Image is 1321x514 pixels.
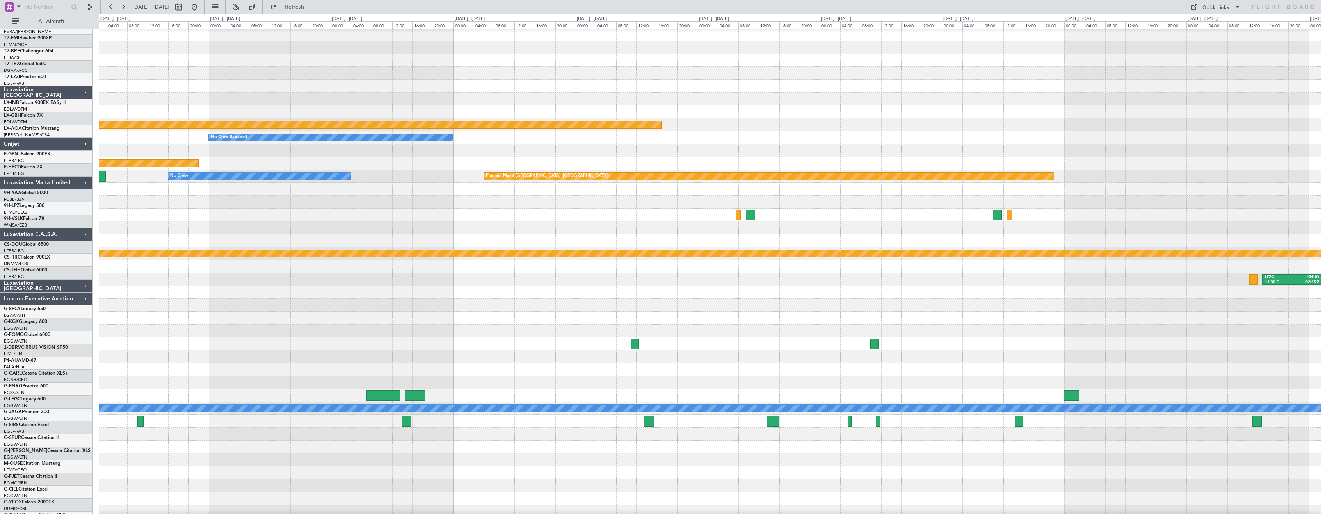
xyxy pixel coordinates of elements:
a: G-FJETCessna Citation II [4,474,57,479]
div: 00:00 [453,21,474,29]
span: G-SPUR [4,435,21,440]
span: G-GARE [4,371,22,376]
a: P4-AUAMD-87 [4,358,36,363]
div: 12:00 [759,21,779,29]
span: All Aircraft [20,19,82,24]
div: 00:00 [698,21,718,29]
div: 12:00 [881,21,901,29]
a: LFPB/LBG [4,158,24,164]
span: CS-RRC [4,255,21,260]
div: No Crew [170,170,188,182]
a: G-[PERSON_NAME]Cessna Citation XLS [4,448,91,453]
div: 12:00 [392,21,412,29]
a: EGGW/LTN [4,454,27,460]
div: 04:00 [962,21,983,29]
div: 12:00 [270,21,290,29]
a: LFPB/LBG [4,274,24,280]
div: 04:00 [840,21,861,29]
div: [DATE] - [DATE] [943,16,973,22]
a: EGGW/LTN [4,441,27,447]
div: 16:00 [290,21,311,29]
div: 08:00 [372,21,392,29]
span: Refresh [278,4,311,10]
span: 9H-YAA [4,191,21,195]
div: 08:00 [616,21,636,29]
div: [DATE] - [DATE] [1065,16,1095,22]
span: F-HECD [4,165,21,170]
a: EVRA/[PERSON_NAME] [4,29,52,35]
a: F-HECDFalcon 7X [4,165,43,170]
span: G-YFOX [4,500,22,505]
a: LIML/LIN [4,351,22,357]
div: 20:00 [677,21,698,29]
div: 08:00 [1227,21,1248,29]
div: 16:00 [901,21,922,29]
a: LX-AOACitation Mustang [4,126,60,131]
span: 9H-VSLK [4,216,23,221]
div: 12:00 [514,21,535,29]
span: G-JAGA [4,410,22,414]
div: 12:00 [1003,21,1024,29]
div: 00:00 [331,21,351,29]
div: 08:00 [738,21,759,29]
div: 20:00 [1166,21,1186,29]
span: LX-GBH [4,113,21,118]
a: G-LEGCLegacy 600 [4,397,46,402]
a: EGNR/CEG [4,377,27,383]
a: LTBA/ISL [4,55,21,61]
div: No Crew Sabadell [211,132,247,143]
span: T7-BRE [4,49,20,54]
a: EGGW/LTN [4,493,27,499]
div: 16:00 [1268,21,1288,29]
a: EGLF/FAB [4,80,24,86]
span: M-OUSE [4,461,23,466]
div: 04:00 [229,21,249,29]
div: [DATE] - [DATE] [455,16,485,22]
span: 9H-LPZ [4,203,20,208]
div: 00:00 [820,21,840,29]
span: LX-AOA [4,126,22,131]
div: LEZG [1265,275,1292,280]
a: WMSA/SZB [4,222,27,228]
span: T7-TRX [4,62,20,66]
div: [DATE] - [DATE] [821,16,851,22]
a: G-KGKGLegacy 600 [4,319,47,324]
a: FCBB/BZV [4,196,25,202]
a: [PERSON_NAME]/QSA [4,132,50,138]
span: G-KGKG [4,319,22,324]
a: DNMM/LOS [4,261,28,267]
div: 04:00 [474,21,494,29]
div: 15:00 Z [1265,280,1292,285]
a: LFMN/NCE [4,42,27,48]
a: G-SIRSCitation Excel [4,423,49,427]
a: DGAA/ACC [4,68,28,73]
div: 12:00 [148,21,168,29]
div: 12:00 [1248,21,1268,29]
a: 9H-VSLKFalcon 7X [4,216,44,221]
a: G-GARECessna Citation XLS+ [4,371,68,376]
a: 2-DBRVCIRRUS VISION SF50 [4,345,68,350]
div: 16:00 [168,21,188,29]
a: CS-JHHGlobal 6000 [4,268,47,273]
a: LFPB/LBG [4,248,24,254]
div: 20:00 [555,21,576,29]
a: CS-DOUGlobal 6500 [4,242,49,247]
span: 2-DBRV [4,345,21,350]
div: [DATE] - [DATE] [699,16,729,22]
a: G-JAGAPhenom 300 [4,410,49,414]
div: 20:00 [311,21,331,29]
div: [DATE] - [DATE] [1188,16,1218,22]
div: [DATE] - [DATE] [210,16,240,22]
a: G-SPURCessna Citation II [4,435,59,440]
a: T7-EMIHawker 900XP [4,36,52,41]
div: 04:00 [107,21,127,29]
div: 08:00 [861,21,881,29]
span: F-GPNJ [4,152,21,157]
a: EGGW/LTN [4,403,27,409]
a: EGSS/STN [4,390,25,396]
button: Quick Links [1187,1,1245,13]
span: G-FJET [4,474,20,479]
div: 20:00 [188,21,209,29]
a: T7-TRXGlobal 6500 [4,62,46,66]
a: T7-LZZIPraetor 600 [4,75,46,79]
